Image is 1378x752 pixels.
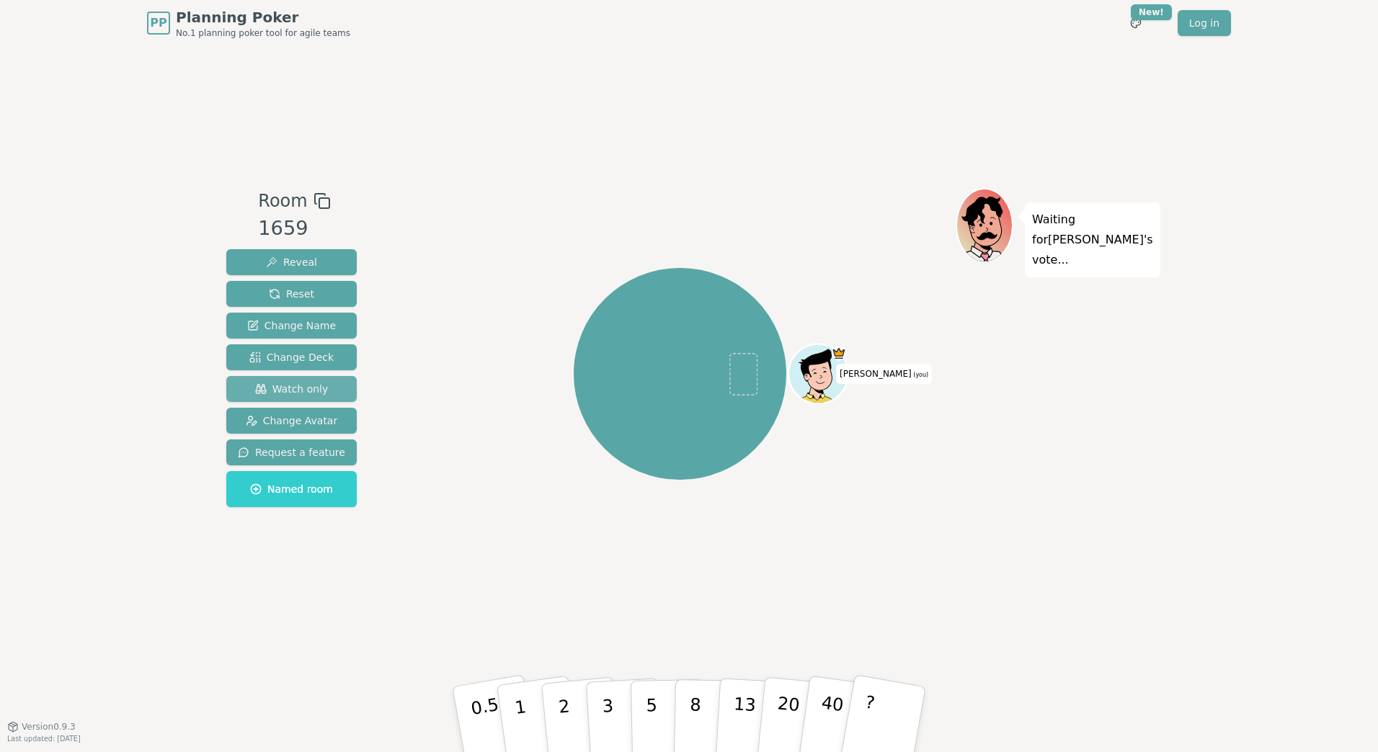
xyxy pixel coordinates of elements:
span: Change Deck [249,350,334,364]
button: Request a feature [226,439,357,465]
button: Reveal [226,249,357,275]
span: No.1 planning poker tool for agile teams [176,27,350,39]
a: PPPlanning PokerNo.1 planning poker tool for agile teams [147,7,350,39]
button: Named room [226,471,357,507]
span: (you) [912,372,929,378]
span: Change Avatar [246,413,338,428]
p: Waiting for [PERSON_NAME] 's vote... [1032,210,1153,270]
a: Log in [1178,10,1231,36]
button: Reset [226,281,357,307]
span: PP [150,14,166,32]
span: Click to change your name [836,364,932,384]
button: Watch only [226,376,357,402]
button: Change Avatar [226,408,357,434]
button: New! [1123,10,1149,36]
div: New! [1131,4,1172,20]
span: Reveal [266,255,317,269]
button: Click to change your avatar [791,346,847,402]
span: Lukas is the host [832,346,847,361]
span: Reset [269,287,314,301]
button: Change Name [226,313,357,339]
span: Room [258,188,307,214]
span: Request a feature [238,445,345,460]
div: 1659 [258,214,330,243]
span: Version 0.9.3 [22,721,76,733]
span: Last updated: [DATE] [7,735,81,743]
span: Planning Poker [176,7,350,27]
span: Watch only [255,382,329,396]
span: Change Name [247,318,336,333]
button: Version0.9.3 [7,721,76,733]
span: Named room [250,482,333,496]
button: Change Deck [226,344,357,370]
